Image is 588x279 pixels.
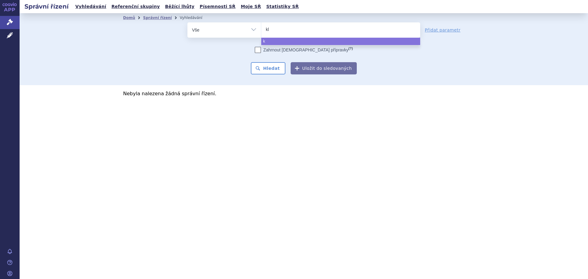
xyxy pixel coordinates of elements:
a: Přidat parametr [425,27,461,33]
a: Písemnosti SŘ [198,2,237,11]
p: Nebyla nalezena žádná správní řízení. [123,91,484,96]
label: Zahrnout [DEMOGRAPHIC_DATA] přípravky [255,47,353,53]
button: Hledat [251,62,285,74]
a: Referenční skupiny [110,2,162,11]
a: Běžící lhůty [163,2,196,11]
a: Vyhledávání [73,2,108,11]
li: k [261,38,420,45]
a: Domů [123,16,135,20]
li: Vyhledávání [180,13,210,22]
a: Moje SŘ [239,2,263,11]
h2: Správní řízení [20,2,73,11]
a: Statistiky SŘ [264,2,300,11]
a: Správní řízení [143,16,172,20]
abbr: (?) [349,47,353,51]
button: Uložit do sledovaných [291,62,357,74]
